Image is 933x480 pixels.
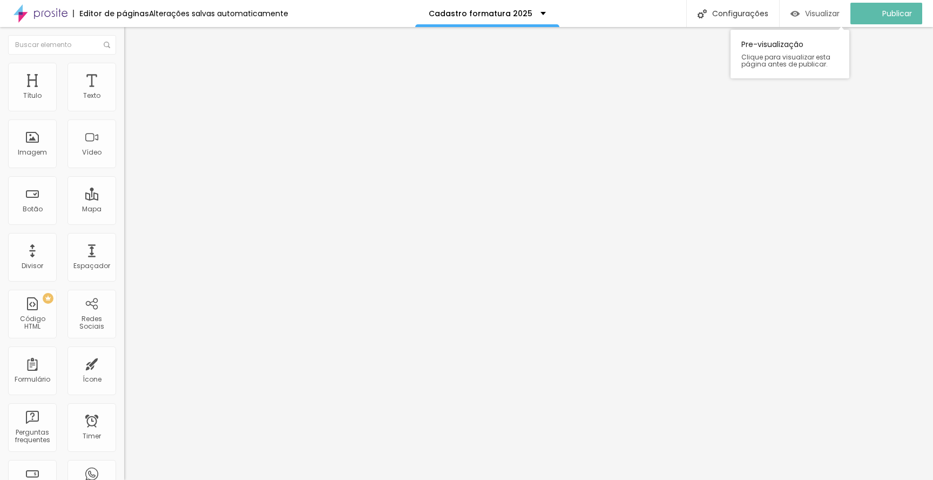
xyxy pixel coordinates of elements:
div: Imagem [18,149,47,156]
div: Texto [83,92,100,99]
iframe: Editor [124,27,933,480]
div: Código HTML [11,315,53,331]
div: Perguntas frequentes [11,429,53,444]
span: Visualizar [805,9,840,18]
span: Clique para visualizar esta página antes de publicar. [741,54,839,68]
img: Icone [698,9,707,18]
div: Formulário [15,376,50,383]
img: Icone [104,42,110,48]
div: Alterações salvas automaticamente [149,10,288,17]
div: Título [23,92,42,99]
div: Botão [23,205,43,213]
div: Timer [83,432,101,440]
div: Divisor [22,262,43,270]
span: Publicar [882,9,912,18]
input: Buscar elemento [8,35,116,55]
div: Ícone [83,376,102,383]
button: Publicar [850,3,922,24]
p: Cadastro formatura 2025 [429,10,532,17]
div: Redes Sociais [70,315,113,331]
div: Pre-visualização [731,30,849,78]
div: Espaçador [73,262,110,270]
button: Visualizar [780,3,850,24]
img: view-1.svg [790,9,800,18]
div: Mapa [82,205,102,213]
div: Vídeo [82,149,102,156]
div: Editor de páginas [73,10,149,17]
